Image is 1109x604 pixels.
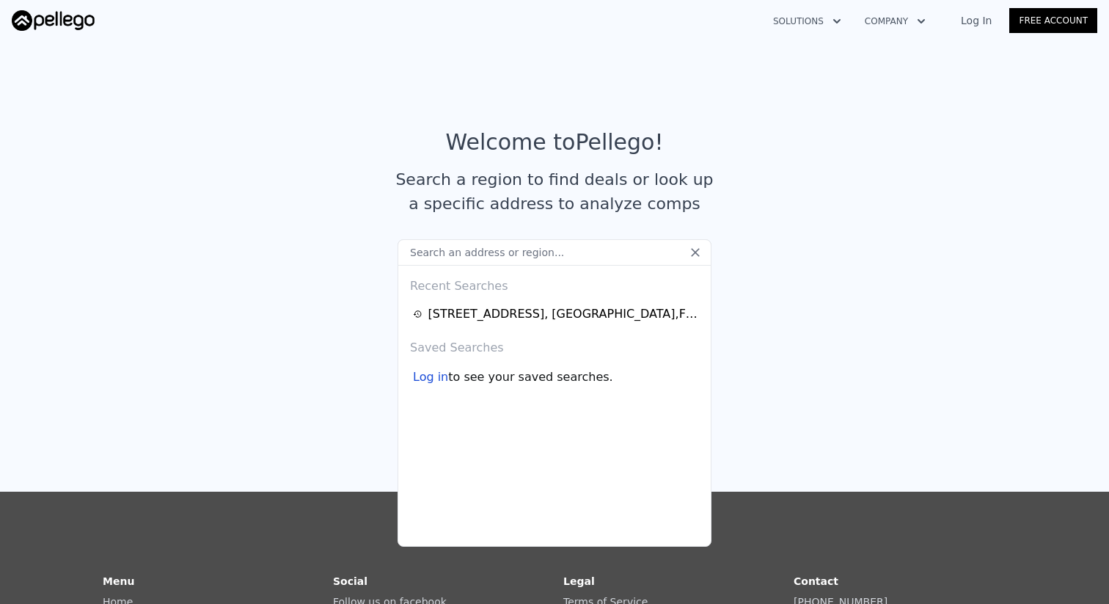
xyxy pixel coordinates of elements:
strong: Legal [563,575,595,587]
div: Log in [413,368,448,386]
div: [STREET_ADDRESS] , [GEOGRAPHIC_DATA] , FL 32963 [428,305,701,323]
strong: Menu [103,575,134,587]
span: to see your saved searches. [448,368,612,386]
img: Pellego [12,10,95,31]
div: Recent Searches [404,266,705,301]
button: Solutions [761,8,853,34]
div: Welcome to Pellego ! [446,129,664,156]
button: Company [853,8,937,34]
a: [STREET_ADDRESS], [GEOGRAPHIC_DATA],FL 32963 [413,305,700,323]
input: Search an address or region... [398,239,711,266]
strong: Social [333,575,367,587]
a: Log In [943,13,1009,28]
div: Saved Searches [404,327,705,363]
div: Search a region to find deals or look up a specific address to analyze comps [390,167,719,216]
a: Free Account [1009,8,1097,33]
strong: Contact [794,575,838,587]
